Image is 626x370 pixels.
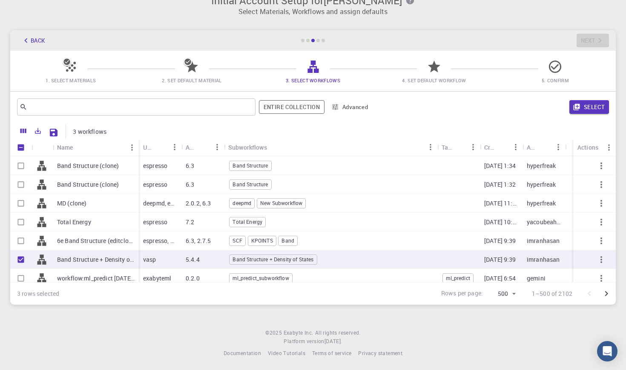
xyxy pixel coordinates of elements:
[532,289,572,298] p: 1–500 of 2102
[57,237,135,245] p: 6e Band Structure (editclone) (clone) (clone)
[230,162,271,169] span: Band Structure
[186,162,194,170] p: 6.3
[230,237,245,244] span: SCF
[73,141,87,154] button: Sort
[57,255,135,264] p: Band Structure + Density of States (clone) (clone) (clone)
[324,338,342,344] span: [DATE] .
[186,274,200,283] p: 0.2.0
[484,139,495,156] div: Created
[509,140,523,154] button: Menu
[284,337,324,346] span: Platform version
[551,140,565,154] button: Menu
[168,140,181,154] button: Menu
[186,255,200,264] p: 5.4.4
[186,199,211,208] p: 2.0.2, 6.3
[15,6,611,17] p: Select Materials, Workflows and assign defaults
[57,199,87,208] p: MD (clone)
[569,100,609,114] button: Select
[210,140,224,154] button: Menu
[230,218,265,225] span: Total Energy
[312,349,351,358] a: Terms of service
[17,34,49,47] button: Back
[186,218,194,226] p: 7.2
[230,199,254,207] span: deepmd
[286,77,340,84] span: 3. Select Workflows
[480,139,523,156] div: Created
[523,139,565,156] div: Account
[31,124,45,138] button: Export
[453,140,466,154] button: Sort
[597,341,617,361] div: Open Intercom Messenger
[57,139,73,156] div: Name
[259,100,324,114] button: Entire collection
[186,237,211,245] p: 6.3, 2.7.5
[230,181,271,188] span: Band Structure
[358,349,402,358] a: Privacy statement
[484,274,516,283] p: [DATE] 6:54
[527,218,561,226] p: yacoubeahmed
[139,139,181,156] div: Used application
[402,77,466,84] span: 4. Set Default Workflow
[230,275,292,282] span: ml_predict_subworkflow
[257,199,305,207] span: New Subworkflow
[602,141,616,154] button: Menu
[197,140,210,154] button: Sort
[259,100,324,114] span: Filter throughout whole library including sets (folders)
[16,124,31,138] button: Columns
[577,139,598,156] div: Actions
[73,127,106,136] p: 3 workflows
[527,139,538,156] div: Account
[143,274,171,283] p: exabyteml
[358,350,402,356] span: Privacy statement
[324,337,342,346] a: [DATE].
[248,237,276,244] span: KPOINTS
[495,140,509,154] button: Sort
[57,162,119,170] p: Band Structure (clone)
[484,199,518,208] p: [DATE] 11:33
[224,350,261,356] span: Documentation
[268,349,305,358] a: Video Tutorials
[527,255,560,264] p: imranhasan
[267,140,281,154] button: Sort
[424,140,437,154] button: Menu
[527,237,560,245] p: imranhasan
[32,139,53,156] div: Icon
[284,329,313,337] a: Exabyte Inc.
[125,141,139,154] button: Menu
[268,350,305,356] span: Video Tutorials
[143,162,167,170] p: espresso
[538,140,551,154] button: Sort
[312,350,351,356] span: Terms of service
[466,140,480,154] button: Menu
[17,289,59,298] div: 3 rows selected
[57,274,135,283] p: workflow:ml_predict [DATE] 08:25 AM (clone)
[484,237,516,245] p: [DATE] 9:39
[57,180,119,189] p: Band Structure (clone)
[279,237,297,244] span: Band
[53,139,139,156] div: Name
[442,139,453,156] div: Tags
[154,140,168,154] button: Sort
[143,139,154,156] div: Used application
[437,139,480,156] div: Tags
[284,329,313,336] span: Exabyte Inc.
[224,139,437,156] div: Subworkflows
[186,180,194,189] p: 6.3
[573,139,616,156] div: Actions
[162,77,221,84] span: 2. Set Default Material
[45,124,62,141] button: Save Explorer Settings
[441,289,483,299] p: Rows per page:
[527,162,556,170] p: hyperfreak
[484,162,516,170] p: [DATE] 1:34
[57,218,91,226] p: Total Energy
[265,329,283,337] span: © 2025
[486,288,518,300] div: 500
[484,218,518,226] p: [DATE] 10:03
[143,180,167,189] p: espresso
[484,180,516,189] p: [DATE] 1:32
[143,237,177,245] p: espresso, python
[181,139,224,156] div: Application Version
[143,218,167,226] p: espresso
[228,139,267,156] div: Subworkflows
[484,255,516,264] p: [DATE] 9:39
